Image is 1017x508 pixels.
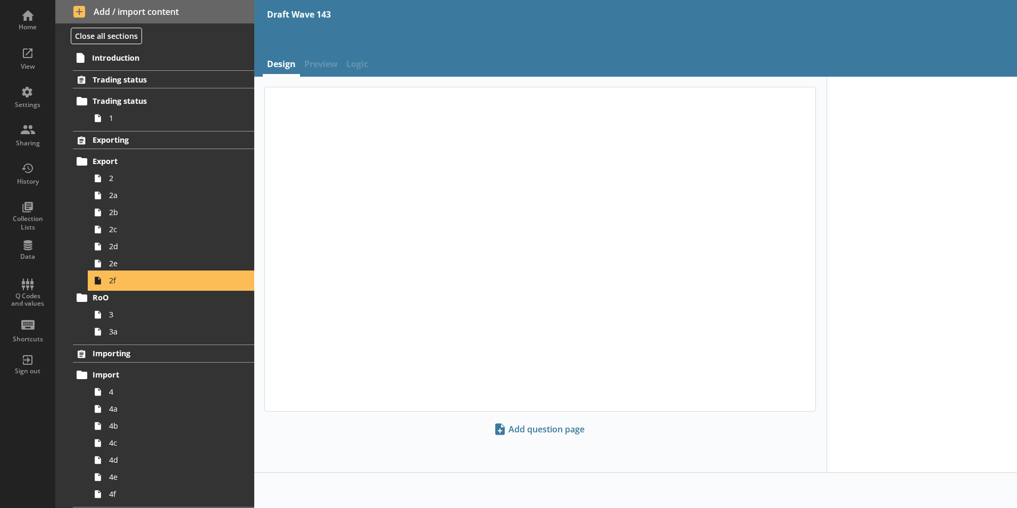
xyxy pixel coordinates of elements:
a: 4e [89,469,254,486]
li: Trading status1 [78,93,254,127]
span: Introduction [92,53,223,63]
div: Shortcuts [9,335,46,343]
span: Trading status [93,75,223,85]
li: Import44a4b4c4d4e4f [78,366,254,503]
span: 2e [109,258,227,268]
a: Import [73,366,254,383]
div: Draft Wave 143 [267,9,331,20]
div: Sign out [9,367,46,375]
span: 2c [109,224,227,234]
a: Importing [73,345,254,363]
span: Export [93,156,223,166]
span: 4d [109,455,227,465]
a: 4d [89,452,254,469]
span: Import [93,370,223,380]
span: Importing [93,348,223,358]
span: 4c [109,438,227,448]
span: 2d [109,241,227,251]
div: View [9,62,46,71]
span: 4a [109,404,227,414]
span: RoO [93,292,223,302]
span: Exporting [93,135,223,145]
a: Introduction [72,49,254,66]
div: Data [9,252,46,261]
span: 3a [109,326,227,337]
a: 2f [89,272,254,289]
span: 2f [109,275,227,285]
a: 2b [89,204,254,221]
a: 3 [89,306,254,323]
li: ImportingImport44a4b4c4d4e4f [55,345,254,503]
span: Add question page [491,421,589,438]
span: 2a [109,190,227,200]
a: 4b [89,417,254,435]
li: Trading statusTrading status1 [55,70,254,126]
span: Trading status [93,96,223,106]
span: 3 [109,309,227,319]
span: 4 [109,387,227,397]
li: Export22a2b2c2d2e2f [78,153,254,289]
span: 4b [109,421,227,431]
button: Add question page [491,420,589,438]
span: 2 [109,173,227,183]
a: RoO [73,289,254,306]
div: History [9,177,46,186]
span: Preview [300,54,342,77]
div: Q Codes and values [9,292,46,308]
div: Home [9,23,46,31]
a: 2e [89,255,254,272]
span: Add / import content [73,6,237,18]
span: 2b [109,207,227,217]
div: Collection Lists [9,215,46,231]
li: ExportingExport22a2b2c2d2e2fRoO33a [55,131,254,340]
a: Trading status [73,70,254,88]
div: Settings [9,101,46,109]
a: 4c [89,435,254,452]
a: 2 [89,170,254,187]
span: 1 [109,113,227,123]
a: 4 [89,383,254,400]
a: Export [73,153,254,170]
a: Exporting [73,131,254,149]
span: 4e [109,472,227,482]
a: 1 [89,110,254,127]
a: 2d [89,238,254,255]
a: 2c [89,221,254,238]
a: 3a [89,323,254,340]
button: Close all sections [71,28,142,44]
a: Design [263,54,300,77]
a: 4f [89,486,254,503]
div: Sharing [9,139,46,148]
a: 4a [89,400,254,417]
a: 2a [89,187,254,204]
a: Trading status [73,93,254,110]
li: RoO33a [78,289,254,340]
span: Logic [342,54,372,77]
span: 4f [109,489,227,499]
